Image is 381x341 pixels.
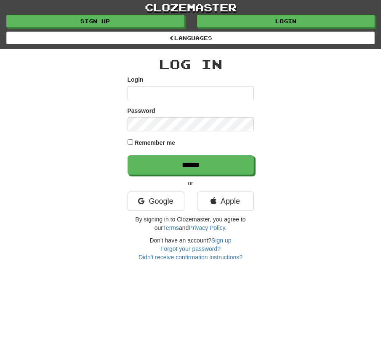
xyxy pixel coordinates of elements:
a: Login [197,15,375,27]
a: Google [128,192,184,211]
a: Privacy Policy [189,224,225,231]
a: Sign up [211,237,231,244]
label: Remember me [134,139,175,147]
a: Didn't receive confirmation instructions? [139,254,242,261]
a: Apple [197,192,254,211]
label: Login [128,75,144,84]
div: Don't have an account? [128,236,254,261]
a: Terms [163,224,179,231]
h2: Log In [128,57,254,71]
a: Sign up [6,15,184,27]
a: Forgot your password? [160,245,221,252]
a: Languages [6,32,375,44]
p: or [128,179,254,187]
p: By signing in to Clozemaster, you agree to our and . [128,215,254,232]
label: Password [128,107,155,115]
